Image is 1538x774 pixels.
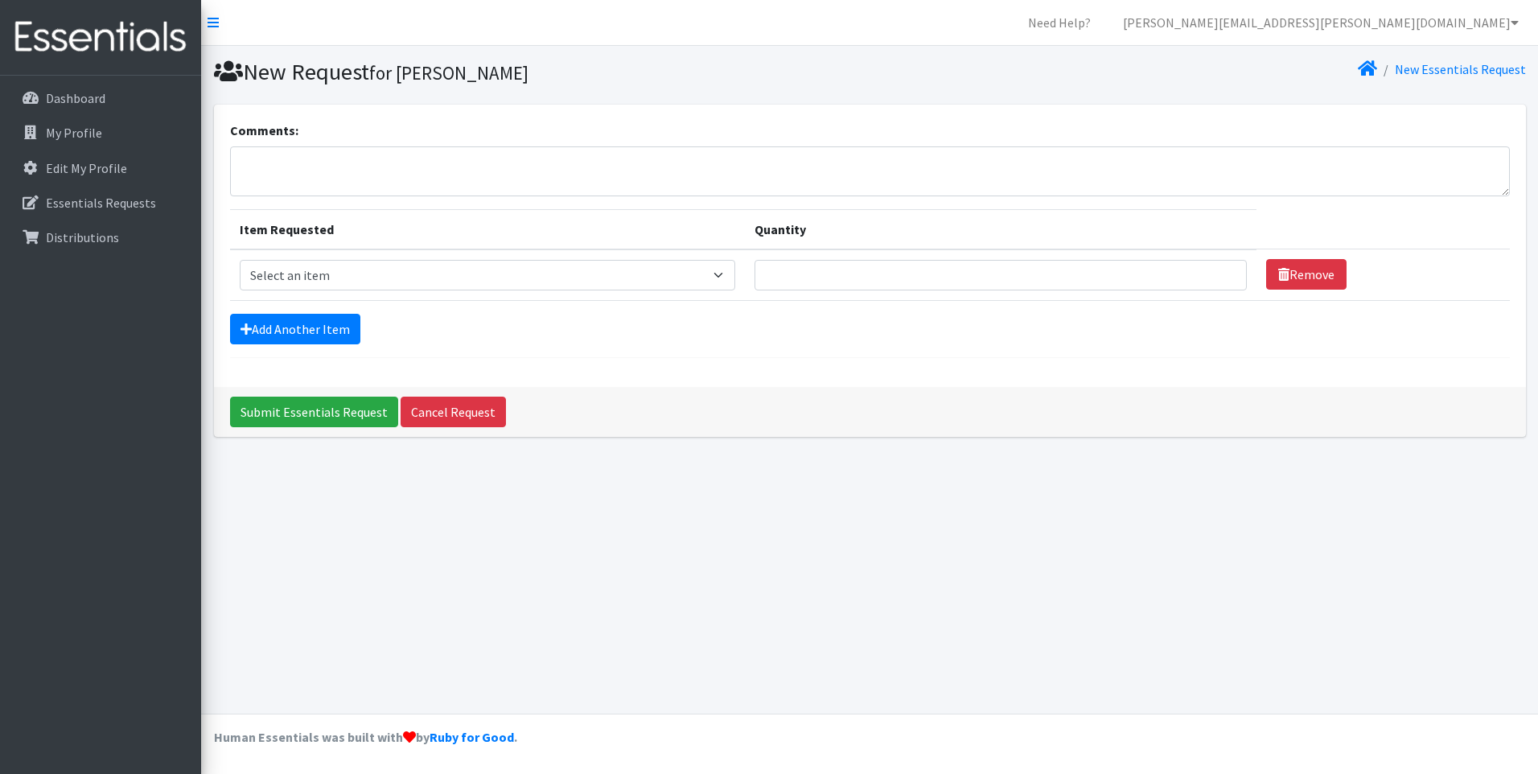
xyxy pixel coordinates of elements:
th: Quantity [745,209,1256,249]
a: Need Help? [1015,6,1104,39]
p: Distributions [46,229,119,245]
p: Dashboard [46,90,105,106]
a: [PERSON_NAME][EMAIL_ADDRESS][PERSON_NAME][DOMAIN_NAME] [1110,6,1532,39]
a: Ruby for Good [430,729,514,745]
a: Dashboard [6,82,195,114]
a: Add Another Item [230,314,360,344]
p: Edit My Profile [46,160,127,176]
a: Distributions [6,221,195,253]
a: Essentials Requests [6,187,195,219]
p: Essentials Requests [46,195,156,211]
th: Item Requested [230,209,746,249]
a: Edit My Profile [6,152,195,184]
p: My Profile [46,125,102,141]
label: Comments: [230,121,298,140]
a: New Essentials Request [1395,61,1526,77]
small: for [PERSON_NAME] [369,61,528,84]
input: Submit Essentials Request [230,397,398,427]
a: Remove [1266,259,1347,290]
a: My Profile [6,117,195,149]
h1: New Request [214,58,864,86]
img: HumanEssentials [6,10,195,64]
a: Cancel Request [401,397,506,427]
strong: Human Essentials was built with by . [214,729,517,745]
